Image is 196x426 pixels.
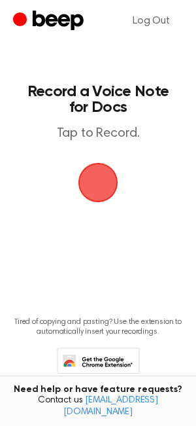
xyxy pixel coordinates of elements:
img: Beep Logo [78,163,118,202]
span: Contact us [8,395,188,418]
a: [EMAIL_ADDRESS][DOMAIN_NAME] [63,396,158,417]
p: Tap to Record. [24,126,172,142]
a: Beep [13,9,87,34]
p: Tired of copying and pasting? Use the extension to automatically insert your recordings. [10,317,186,337]
h1: Record a Voice Note for Docs [24,84,172,115]
a: Log Out [120,5,183,37]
